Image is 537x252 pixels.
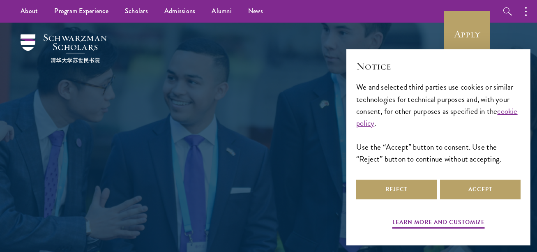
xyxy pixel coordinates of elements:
button: Learn more and customize [392,217,485,230]
div: We and selected third parties use cookies or similar technologies for technical purposes and, wit... [356,81,521,164]
img: Schwarzman Scholars [21,34,107,63]
button: Reject [356,180,437,199]
a: cookie policy [356,105,518,129]
h2: Notice [356,59,521,73]
a: Apply [444,11,490,57]
button: Accept [440,180,521,199]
